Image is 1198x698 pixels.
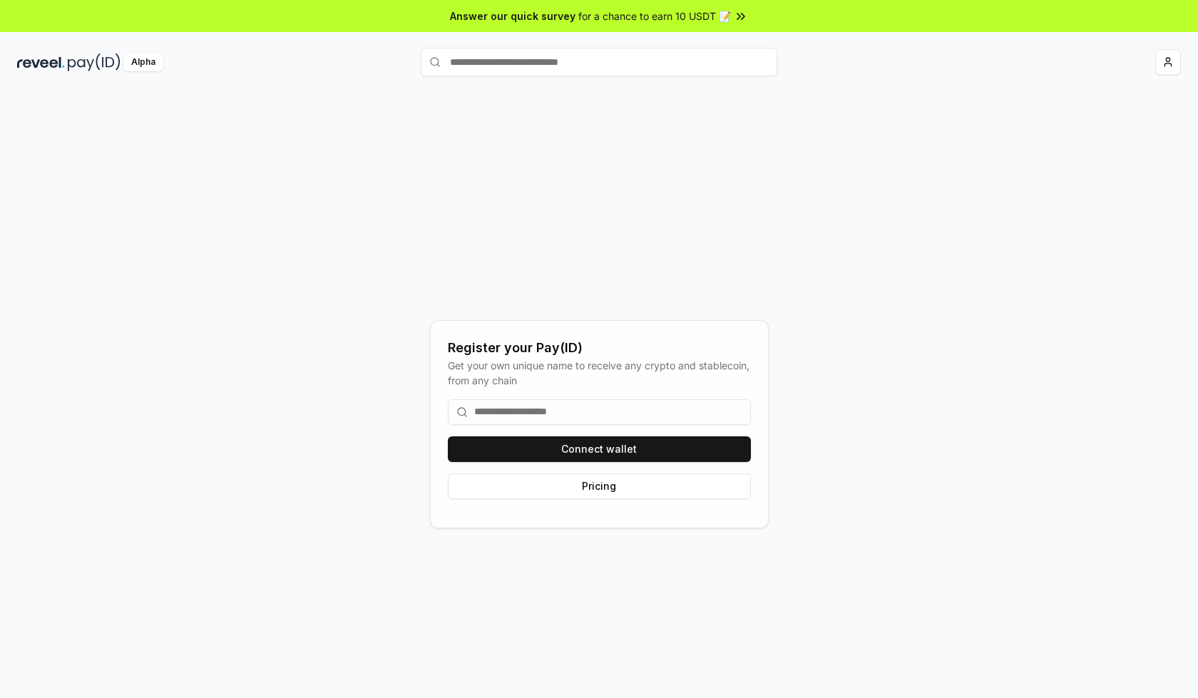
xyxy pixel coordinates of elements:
[17,53,65,71] img: reveel_dark
[448,358,751,388] div: Get your own unique name to receive any crypto and stablecoin, from any chain
[68,53,121,71] img: pay_id
[448,436,751,462] button: Connect wallet
[123,53,163,71] div: Alpha
[448,338,751,358] div: Register your Pay(ID)
[448,473,751,499] button: Pricing
[578,9,731,24] span: for a chance to earn 10 USDT 📝
[450,9,575,24] span: Answer our quick survey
